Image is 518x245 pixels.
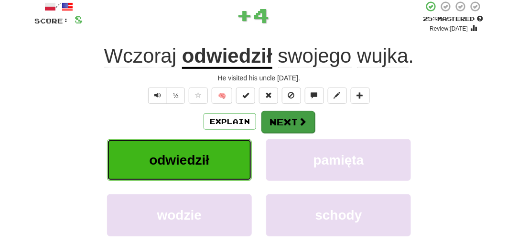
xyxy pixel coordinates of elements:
span: odwiedził [149,153,209,167]
span: Score: [34,17,69,25]
button: Edit sentence (alt+d) [328,88,347,104]
button: 🧠 [212,88,232,104]
span: swojego [278,45,352,67]
div: / [34,0,83,12]
button: Reset to 0% Mastered (alt+r) [259,88,278,104]
span: wujka [357,45,408,67]
div: Text-to-speech controls [146,88,185,104]
small: Review: [DATE] [430,25,468,32]
button: Discuss sentence (alt+u) [305,88,324,104]
div: Mastered [423,15,484,23]
span: schody [315,208,362,223]
button: Set this sentence to 100% Mastered (alt+m) [236,88,255,104]
button: Favorite sentence (alt+f) [189,88,208,104]
div: He visited his uncle [DATE]. [34,73,484,83]
span: 4 [253,3,270,27]
span: wodzie [157,208,202,223]
button: Explain [204,113,256,130]
span: 8 [75,13,83,25]
span: + [237,0,253,29]
span: pamięta [313,153,364,167]
u: odwiedził [182,45,272,69]
button: odwiedził [107,139,252,181]
button: Next [261,111,315,133]
span: . [272,45,414,67]
button: Add to collection (alt+a) [351,88,370,104]
button: schody [266,194,411,236]
button: ½ [167,88,185,104]
span: Wczoraj [104,45,177,67]
button: Ignore sentence (alt+i) [282,88,301,104]
button: Play sentence audio (ctl+space) [148,88,167,104]
button: wodzie [107,194,252,236]
span: 25 % [423,15,438,22]
button: pamięta [266,139,411,181]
